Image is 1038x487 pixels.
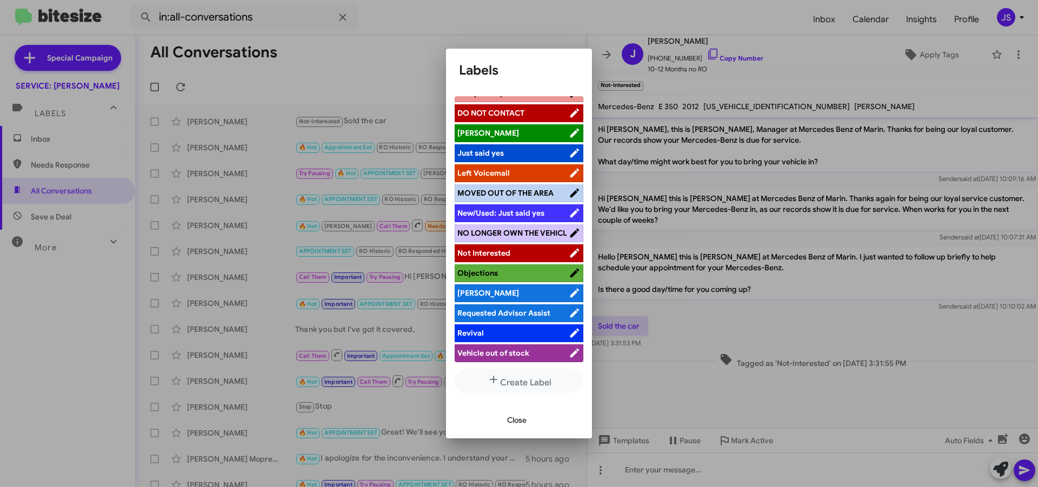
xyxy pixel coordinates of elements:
[457,188,554,198] span: MOVED OUT OF THE AREA
[457,268,498,278] span: Objections
[457,128,519,138] span: [PERSON_NAME]
[457,248,510,258] span: Not Interested
[507,410,527,430] span: Close
[498,410,535,430] button: Close
[457,308,550,318] span: Requested Advisor Assist
[457,148,504,158] span: Just said yes
[455,369,583,393] button: Create Label
[457,168,510,178] span: Left Voicemail
[457,108,524,118] span: DO NOT CONTACT
[459,62,579,79] h1: Labels
[457,228,567,238] span: NO LONGER OWN THE VEHICL
[457,288,519,298] span: [PERSON_NAME]
[457,208,544,218] span: New/Used: Just said yes
[457,348,529,358] span: Vehicle out of stock
[457,328,484,338] span: Revival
